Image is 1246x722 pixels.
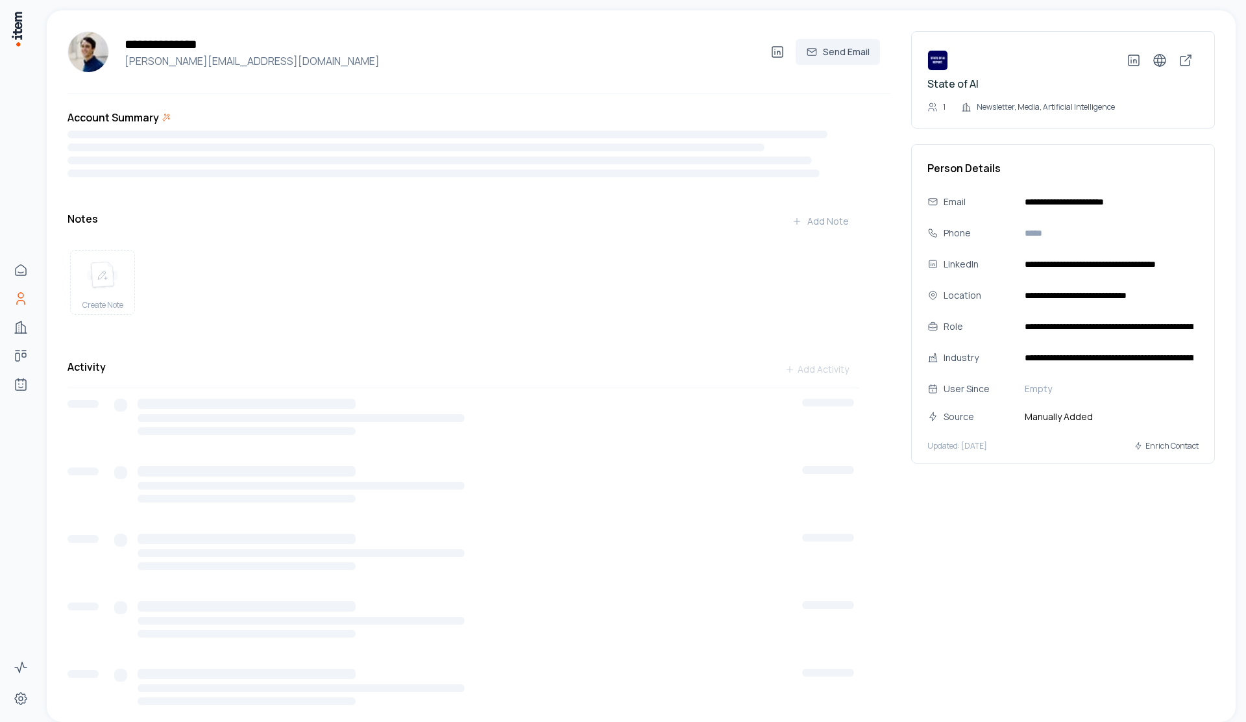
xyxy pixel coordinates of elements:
div: Source [944,410,1014,424]
div: Email [944,195,1014,209]
img: Nathan Benaich [67,31,109,73]
h3: Person Details [927,160,1199,176]
button: Send Email [796,39,880,65]
button: Add Note [781,208,859,234]
h3: Account Summary [67,110,159,125]
a: Settings [8,686,34,712]
a: Home [8,257,34,283]
div: User Since [944,382,1014,396]
span: Create Note [82,300,123,310]
div: LinkedIn [944,257,1014,271]
h3: Activity [67,359,106,375]
img: Item Brain Logo [10,10,23,47]
h4: [PERSON_NAME][EMAIL_ADDRESS][DOMAIN_NAME] [119,53,764,69]
p: Updated: [DATE] [927,441,987,451]
button: Empty [1020,379,1199,399]
div: Add Note [792,215,849,228]
a: Companies [8,314,34,340]
div: Phone [944,226,1014,240]
p: 1 [943,102,946,112]
img: State of AI [927,50,948,71]
span: Empty [1025,382,1052,395]
a: People [8,286,34,312]
div: Industry [944,351,1014,365]
p: Newsletter, Media, Artificial Intelligence [977,102,1115,112]
img: create note [87,261,118,290]
button: create noteCreate Note [70,250,135,315]
a: Deals [8,343,34,369]
button: Enrich Contact [1134,434,1199,458]
div: Role [944,319,1014,334]
a: Agents [8,371,34,397]
a: Activity [8,654,34,680]
a: State of AI [927,77,979,91]
span: Manually Added [1020,410,1199,424]
div: Location [944,288,1014,303]
h3: Notes [67,211,98,227]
